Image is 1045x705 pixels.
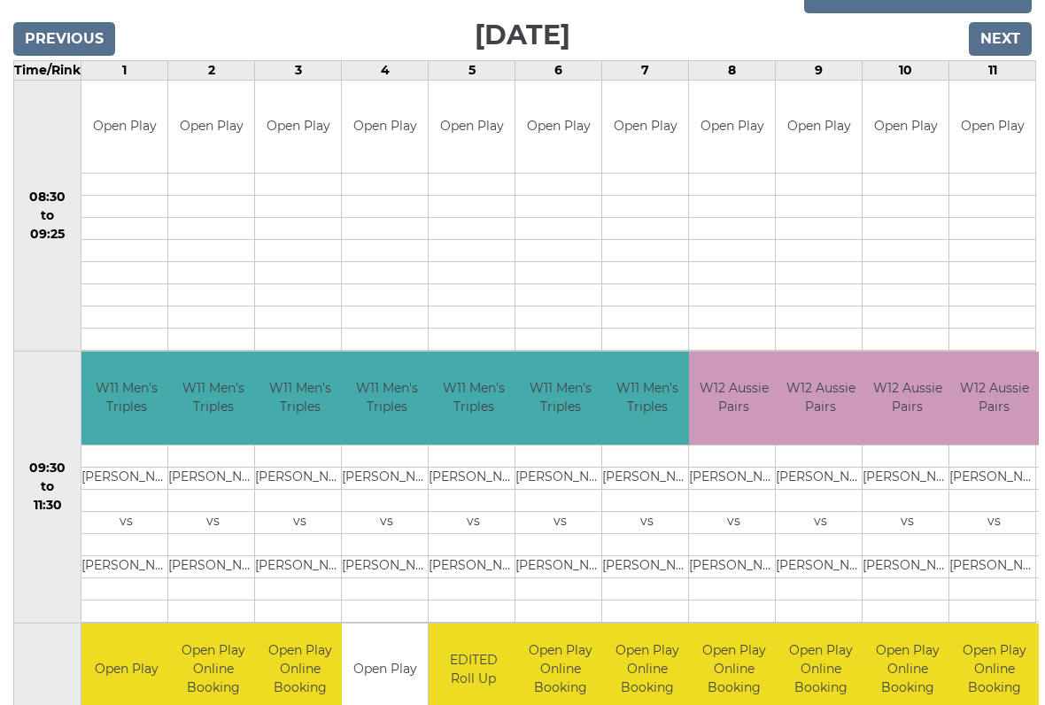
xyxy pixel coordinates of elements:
[255,555,344,577] td: [PERSON_NAME]
[949,352,1039,445] td: W12 Aussie Pairs
[255,60,342,80] td: 3
[776,511,865,533] td: vs
[429,555,518,577] td: [PERSON_NAME]
[429,60,515,80] td: 5
[689,467,778,489] td: [PERSON_NAME]
[689,81,775,174] td: Open Play
[602,555,692,577] td: [PERSON_NAME]
[255,352,344,445] td: W11 Men's Triples
[776,60,863,80] td: 9
[81,511,171,533] td: vs
[602,467,692,489] td: [PERSON_NAME]
[689,352,778,445] td: W12 Aussie Pairs
[429,352,518,445] td: W11 Men's Triples
[168,352,258,445] td: W11 Men's Triples
[168,81,254,174] td: Open Play
[81,555,171,577] td: [PERSON_NAME]
[863,81,948,174] td: Open Play
[776,467,865,489] td: [PERSON_NAME]
[689,555,778,577] td: [PERSON_NAME]
[14,352,81,624] td: 09:30 to 11:30
[14,60,81,80] td: Time/Rink
[515,467,605,489] td: [PERSON_NAME]
[515,352,605,445] td: W11 Men's Triples
[342,60,429,80] td: 4
[342,81,428,174] td: Open Play
[168,555,258,577] td: [PERSON_NAME]
[969,22,1032,56] input: Next
[342,511,431,533] td: vs
[863,60,949,80] td: 10
[863,555,952,577] td: [PERSON_NAME]
[689,60,776,80] td: 8
[81,60,168,80] td: 1
[81,352,171,445] td: W11 Men's Triples
[515,511,605,533] td: vs
[863,511,952,533] td: vs
[168,467,258,489] td: [PERSON_NAME]
[342,467,431,489] td: [PERSON_NAME]
[255,511,344,533] td: vs
[863,467,952,489] td: [PERSON_NAME]
[342,352,431,445] td: W11 Men's Triples
[949,467,1039,489] td: [PERSON_NAME]
[949,60,1036,80] td: 11
[602,60,689,80] td: 7
[515,555,605,577] td: [PERSON_NAME]
[429,467,518,489] td: [PERSON_NAME]
[342,555,431,577] td: [PERSON_NAME]
[429,511,518,533] td: vs
[81,81,167,174] td: Open Play
[689,511,778,533] td: vs
[949,81,1035,174] td: Open Play
[776,81,862,174] td: Open Play
[863,352,952,445] td: W12 Aussie Pairs
[168,60,255,80] td: 2
[602,352,692,445] td: W11 Men's Triples
[776,555,865,577] td: [PERSON_NAME]
[602,81,688,174] td: Open Play
[14,80,81,352] td: 08:30 to 09:25
[949,511,1039,533] td: vs
[255,81,341,174] td: Open Play
[81,467,171,489] td: [PERSON_NAME]
[429,81,515,174] td: Open Play
[949,555,1039,577] td: [PERSON_NAME]
[515,60,602,80] td: 6
[776,352,865,445] td: W12 Aussie Pairs
[602,511,692,533] td: vs
[13,22,115,56] input: Previous
[168,511,258,533] td: vs
[255,467,344,489] td: [PERSON_NAME]
[515,81,601,174] td: Open Play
